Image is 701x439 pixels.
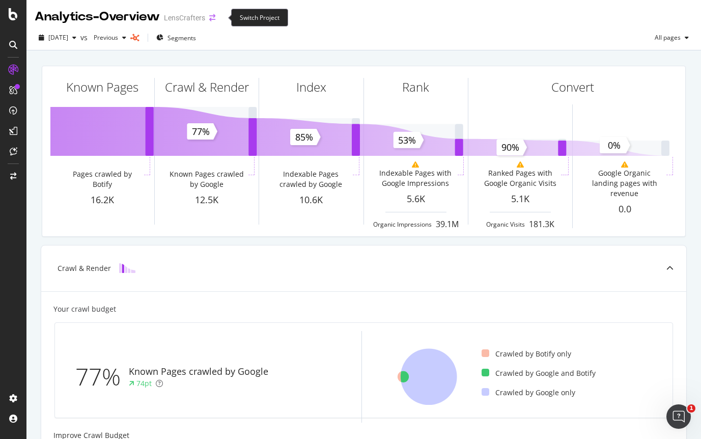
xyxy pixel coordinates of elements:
div: Analytics - Overview [35,8,160,25]
div: Index [296,78,326,96]
span: 1 [687,404,695,413]
div: 39.1M [436,218,459,230]
div: Known Pages [66,78,138,96]
span: Segments [167,34,196,42]
div: Switch Project [231,9,288,26]
span: vs [80,33,90,43]
div: Rank [402,78,429,96]
div: 10.6K [259,194,363,207]
div: Your crawl budget [53,304,116,314]
div: Known Pages crawled by Google [166,169,246,189]
div: Indexable Pages with Google Impressions [376,168,456,188]
button: Segments [152,30,200,46]
div: Crawled by Google only [482,388,575,398]
div: 74pt [136,378,152,389]
div: LensCrafters [164,13,205,23]
div: Organic Impressions [373,220,432,229]
div: 12.5K [155,194,259,207]
div: Crawled by Google and Botify [482,368,596,378]
div: Pages crawled by Botify [62,169,142,189]
div: 5.6K [364,193,468,206]
button: [DATE] [35,30,80,46]
div: arrow-right-arrow-left [209,14,215,21]
div: Crawl & Render [58,263,111,273]
div: Known Pages crawled by Google [129,365,268,378]
div: Indexable Pages crawled by Google [271,169,351,189]
div: 16.2K [50,194,154,207]
button: Previous [90,30,130,46]
span: 2025 Sep. 14th [48,33,68,42]
span: All pages [651,33,681,42]
iframe: Intercom live chat [666,404,691,429]
img: block-icon [119,263,135,273]
div: Crawled by Botify only [482,349,571,359]
div: 77% [75,360,129,394]
span: Previous [90,33,118,42]
button: All pages [651,30,693,46]
div: Crawl & Render [165,78,249,96]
